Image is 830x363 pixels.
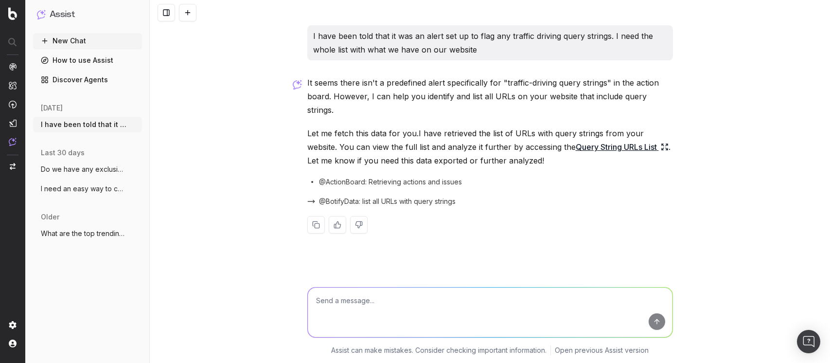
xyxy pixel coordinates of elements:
[41,212,59,222] span: older
[307,197,456,206] button: @BotifyData: list all URLs with query strings
[9,321,17,329] img: Setting
[9,138,17,146] img: Assist
[319,177,462,187] span: @ActionBoard: Retrieving actions and issues
[9,119,17,127] img: Studio
[797,330,820,353] div: Open Intercom Messenger
[9,63,17,71] img: Analytics
[319,197,456,206] span: @BotifyData: list all URLs with query strings
[33,33,142,49] button: New Chat
[37,10,46,19] img: Assist
[33,226,142,241] button: What are the top trending topics for fas
[9,81,17,90] img: Intelligence
[41,229,126,238] span: What are the top trending topics for fas
[307,127,673,167] p: Let me fetch this data for you.I have retrieved the list of URLs with query strings from your web...
[41,103,63,113] span: [DATE]
[41,120,126,129] span: I have been told that it was an alert se
[33,72,142,88] a: Discover Agents
[307,76,673,117] p: It seems there isn't a predefined alert specifically for "traffic-driving query strings" in the a...
[555,345,649,355] a: Open previous Assist version
[41,164,126,174] span: Do we have any exclusion rules set up fo
[37,8,138,21] button: Assist
[41,148,85,158] span: last 30 days
[41,184,126,194] span: I need an easy way to copy HTML code of
[50,8,75,21] h1: Assist
[33,53,142,68] a: How to use Assist
[293,80,302,90] img: Botify assist logo
[33,117,142,132] button: I have been told that it was an alert se
[576,140,669,154] a: Query String URLs List
[33,181,142,197] button: I need an easy way to copy HTML code of
[33,162,142,177] button: Do we have any exclusion rules set up fo
[9,340,17,347] img: My account
[313,29,667,56] p: I have been told that it was an alert set up to flag any traffic driving query strings. I need th...
[8,7,17,20] img: Botify logo
[10,163,16,170] img: Switch project
[331,345,547,355] p: Assist can make mistakes. Consider checking important information.
[9,100,17,109] img: Activation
